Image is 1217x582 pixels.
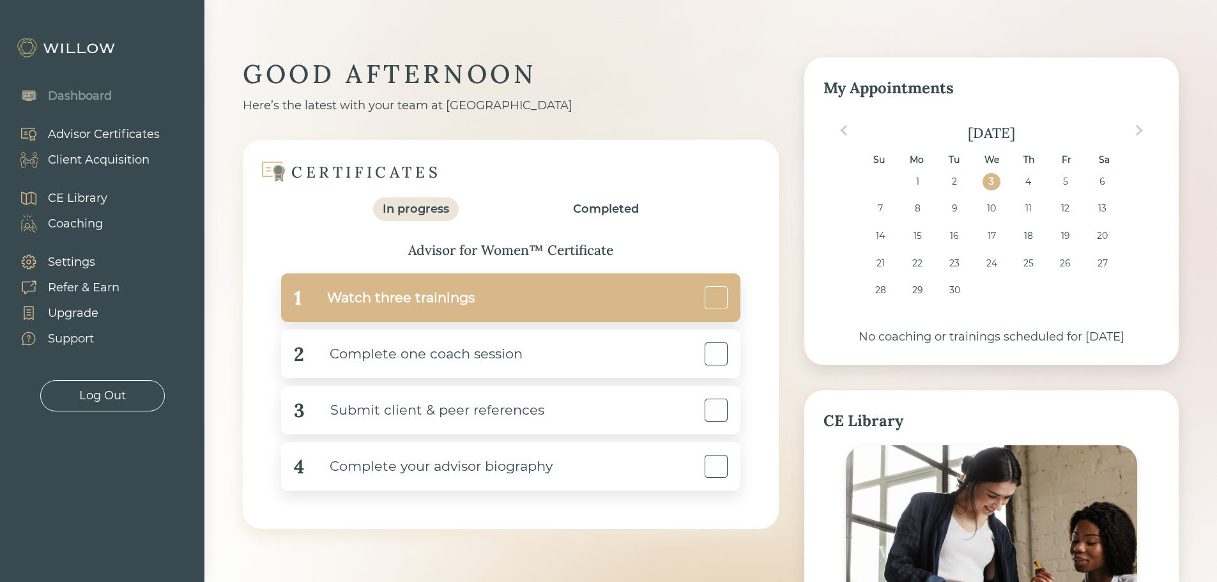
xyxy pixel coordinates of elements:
div: Advisor Certificates [48,126,160,143]
div: Choose Tuesday, September 9th, 2025 [945,200,963,217]
div: Choose Sunday, September 28th, 2025 [872,282,889,299]
a: Settings [6,249,119,275]
div: In progress [383,201,449,218]
div: Complete your advisor biography [304,452,553,481]
div: Submit client & peer references [305,396,544,425]
a: Upgrade [6,300,119,326]
div: Watch three trainings [302,284,475,312]
button: Next Month [1129,120,1149,141]
a: Client Acquisition [6,147,160,172]
div: Choose Tuesday, September 2nd, 2025 [945,173,963,190]
div: Settings [48,254,95,271]
div: Choose Wednesday, September 24th, 2025 [983,255,1000,272]
div: CERTIFICATES [291,162,441,182]
div: Coaching [48,215,103,233]
div: Support [48,330,94,348]
div: Choose Monday, September 8th, 2025 [908,200,926,217]
div: Tu [945,151,963,169]
div: Choose Saturday, September 6th, 2025 [1094,173,1111,190]
div: Client Acquisition [48,151,149,169]
div: Choose Monday, September 29th, 2025 [908,282,926,299]
a: Dashboard [6,83,112,109]
div: Choose Tuesday, September 30th, 2025 [945,282,963,299]
div: CE Library [48,190,107,207]
div: Choose Friday, September 12th, 2025 [1057,200,1074,217]
div: Choose Monday, September 22nd, 2025 [908,255,926,272]
div: Log Out [79,387,126,404]
div: Choose Thursday, September 18th, 2025 [1020,227,1037,245]
div: Choose Friday, September 5th, 2025 [1057,173,1074,190]
div: Choose Friday, September 19th, 2025 [1057,227,1074,245]
div: Choose Tuesday, September 16th, 2025 [945,227,963,245]
div: No coaching or trainings scheduled for [DATE] [823,328,1160,346]
div: Choose Friday, September 26th, 2025 [1057,255,1074,272]
div: month 2025-09 [827,173,1155,309]
a: Coaching [6,211,107,236]
div: Choose Tuesday, September 23rd, 2025 [945,255,963,272]
div: My Appointments [823,77,1160,100]
a: Advisor Certificates [6,121,160,147]
div: Mo [908,151,925,169]
div: 3 [294,396,305,425]
div: Choose Sunday, September 21st, 2025 [872,255,889,272]
button: Previous Month [834,120,854,141]
div: 2 [294,340,304,369]
div: Dashboard [48,88,112,105]
div: Choose Wednesday, September 17th, 2025 [983,227,1000,245]
div: Su [870,151,887,169]
div: Choose Saturday, September 13th, 2025 [1094,200,1111,217]
div: CE Library [823,410,1160,433]
div: 1 [294,284,302,312]
div: Advisor for Women™ Certificate [268,240,753,261]
div: We [983,151,1000,169]
img: Willow [16,38,118,58]
div: Choose Wednesday, September 10th, 2025 [983,200,1000,217]
div: Choose Wednesday, September 3rd, 2025 [983,173,1000,190]
div: Completed [573,201,639,218]
div: Choose Sunday, September 7th, 2025 [872,200,889,217]
a: Refer & Earn [6,275,119,300]
div: Choose Thursday, September 11th, 2025 [1020,200,1037,217]
div: Th [1020,151,1037,169]
div: Choose Saturday, September 20th, 2025 [1094,227,1111,245]
div: Choose Thursday, September 25th, 2025 [1020,255,1037,272]
div: Choose Sunday, September 14th, 2025 [872,227,889,245]
div: Choose Saturday, September 27th, 2025 [1094,255,1111,272]
div: Upgrade [48,305,98,322]
div: Complete one coach session [304,340,523,369]
div: [DATE] [823,124,1160,142]
div: Choose Monday, September 1st, 2025 [908,173,926,190]
div: Choose Monday, September 15th, 2025 [908,227,926,245]
div: Sa [1096,151,1113,169]
div: Choose Thursday, September 4th, 2025 [1020,173,1037,190]
div: Fr [1058,151,1075,169]
div: 4 [294,452,304,481]
div: Here’s the latest with your team at [GEOGRAPHIC_DATA] [243,97,779,114]
a: CE Library [6,185,107,211]
div: GOOD AFTERNOON [243,57,779,91]
div: Refer & Earn [48,279,119,296]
